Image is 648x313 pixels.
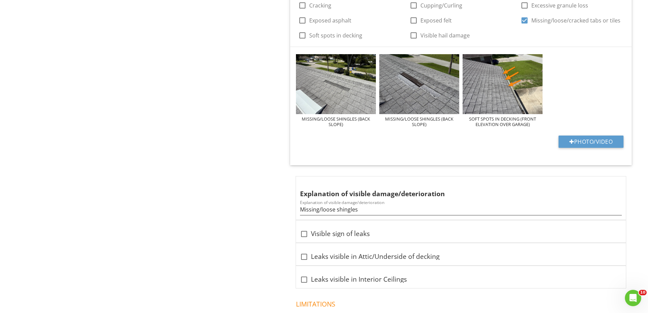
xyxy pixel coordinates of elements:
label: Exposed asphalt [309,17,351,24]
label: Cracking [309,2,331,9]
label: Cupping/Curling [420,2,462,9]
input: Explanation of visible damage/deterioration [300,204,622,215]
h4: Limitations [296,297,629,309]
div: Explanation of visible damage/deterioration [300,179,605,199]
label: Missing/loose/cracked tabs or tiles [531,17,620,24]
img: data [379,54,459,114]
button: Photo/Video [559,136,624,148]
div: SOFT SPOTS IN DECKING (FRONT ELEVATION OVER GARAGE) [463,116,543,127]
div: MISSING/LOOSE SHINGLES (BACK SLOPE) [379,116,459,127]
iframe: Intercom live chat [625,290,641,306]
label: Soft spots in decking [309,32,362,39]
img: data [296,54,376,114]
div: MISSING/LOOSE SHINGLES (BACK SLOPE) [296,116,376,127]
img: data [463,54,543,114]
span: 10 [639,290,647,295]
label: Excessive granule loss [531,2,588,9]
label: Exposed felt [420,17,452,24]
label: Visible hail damage [420,32,470,39]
